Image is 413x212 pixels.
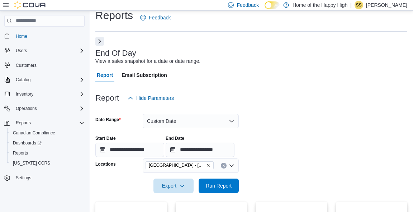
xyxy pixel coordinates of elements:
span: Reports [10,149,85,157]
span: Settings [13,173,85,182]
span: Settings [16,175,31,181]
input: Press the down key to open a popover containing a calendar. [95,143,164,157]
a: Customers [13,61,39,70]
button: Home [1,31,87,41]
a: Settings [13,174,34,182]
button: Open list of options [229,163,234,169]
a: [US_STATE] CCRS [10,159,53,167]
span: Feedback [237,1,258,9]
button: Users [13,46,30,55]
button: Clear input [221,163,227,169]
a: Dashboards [7,138,87,148]
span: Canadian Compliance [10,129,85,137]
span: Inventory [13,90,85,98]
span: SS [356,1,362,9]
button: Operations [13,104,40,113]
button: Reports [1,118,87,128]
span: Customers [16,63,37,68]
span: Dashboards [10,139,85,147]
span: Users [13,46,85,55]
label: End Date [166,135,184,141]
h3: End Of Day [95,49,136,57]
h3: Report [95,94,119,102]
span: Hide Parameters [136,95,174,102]
button: Catalog [13,75,33,84]
span: Operations [13,104,85,113]
a: Dashboards [10,139,44,147]
span: Washington CCRS [10,159,85,167]
p: [PERSON_NAME] [366,1,407,9]
button: Custom Date [143,114,239,128]
a: Canadian Compliance [10,129,58,137]
a: Feedback [137,10,174,25]
span: Feedback [149,14,171,21]
label: Start Date [95,135,116,141]
a: Reports [10,149,31,157]
button: Export [153,179,194,193]
button: Customers [1,60,87,70]
span: Home [13,32,85,41]
button: Remove Spruce Grove - Westwinds - Fire & Flower from selection in this group [206,163,210,167]
label: Locations [95,161,116,167]
button: Inventory [13,90,36,98]
span: Run Report [206,182,232,189]
span: Canadian Compliance [13,130,55,136]
span: Users [16,48,27,54]
span: Report [97,68,113,82]
span: Spruce Grove - Westwinds - Fire & Flower [146,161,214,169]
span: Inventory [16,91,33,97]
label: Date Range [95,117,121,123]
input: Dark Mode [265,1,280,9]
button: [US_STATE] CCRS [7,158,87,168]
button: Canadian Compliance [7,128,87,138]
span: Reports [16,120,31,126]
p: | [350,1,352,9]
span: Reports [13,119,85,127]
span: Export [158,179,189,193]
span: Operations [16,106,37,111]
p: Home of the Happy High [293,1,347,9]
span: Email Subscription [122,68,167,82]
span: [GEOGRAPHIC_DATA] - [GEOGRAPHIC_DATA] - Fire & Flower [149,162,205,169]
button: Catalog [1,75,87,85]
button: Reports [7,148,87,158]
button: Inventory [1,89,87,99]
span: Reports [13,150,28,156]
div: View a sales snapshot for a date or date range. [95,57,200,65]
button: Users [1,46,87,56]
div: Suzanne Shutiak [355,1,363,9]
span: Customers [13,61,85,70]
button: Hide Parameters [125,91,177,105]
button: Settings [1,172,87,183]
span: Catalog [16,77,30,83]
button: Run Report [199,179,239,193]
button: Next [95,37,104,46]
img: Cova [14,1,47,9]
span: Home [16,33,27,39]
button: Operations [1,103,87,114]
button: Reports [13,119,34,127]
nav: Complex example [4,28,85,202]
span: [US_STATE] CCRS [13,160,50,166]
a: Home [13,32,30,41]
h1: Reports [95,8,133,23]
input: Press the down key to open a popover containing a calendar. [166,143,234,157]
span: Catalog [13,75,85,84]
span: Dashboards [13,140,42,146]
